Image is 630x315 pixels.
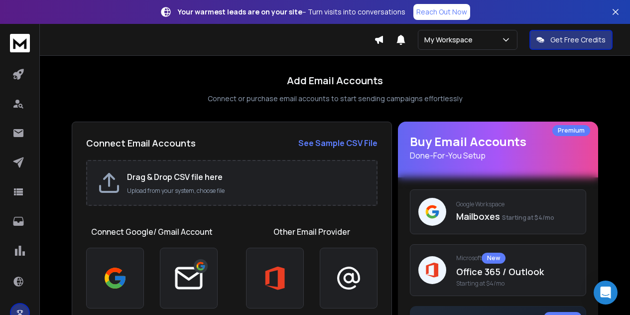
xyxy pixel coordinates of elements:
p: Google Workspace [456,200,578,208]
p: Connect or purchase email accounts to start sending campaigns effortlessly [208,94,462,104]
a: Reach Out Now [413,4,470,20]
p: Reach Out Now [416,7,467,17]
div: Premium [552,125,590,136]
div: Open Intercom Messenger [594,281,618,305]
strong: Your warmest leads are on your site [178,7,302,16]
p: Office 365 / Outlook [456,265,578,279]
strong: See Sample CSV File [298,138,378,149]
p: Get Free Credits [550,35,606,45]
p: Upload from your system, choose file [127,187,367,195]
h2: Drag & Drop CSV file here [127,171,367,183]
a: See Sample CSV File [298,137,378,149]
h1: Add Email Accounts [287,74,383,88]
p: – Turn visits into conversations [178,7,405,17]
p: Mailboxes [456,209,578,223]
h1: Connect Google/ Gmail Account [91,226,213,238]
h1: Buy Email Accounts [410,134,586,161]
p: Microsoft [456,253,578,264]
h2: Connect Email Accounts [86,136,196,150]
p: My Workspace [424,35,477,45]
div: New [482,253,505,264]
p: Done-For-You Setup [410,150,586,161]
span: Starting at $4/mo [456,280,578,288]
h1: Other Email Provider [273,226,350,238]
button: Get Free Credits [529,30,613,50]
span: Starting at $4/mo [502,213,554,222]
img: logo [10,34,30,52]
